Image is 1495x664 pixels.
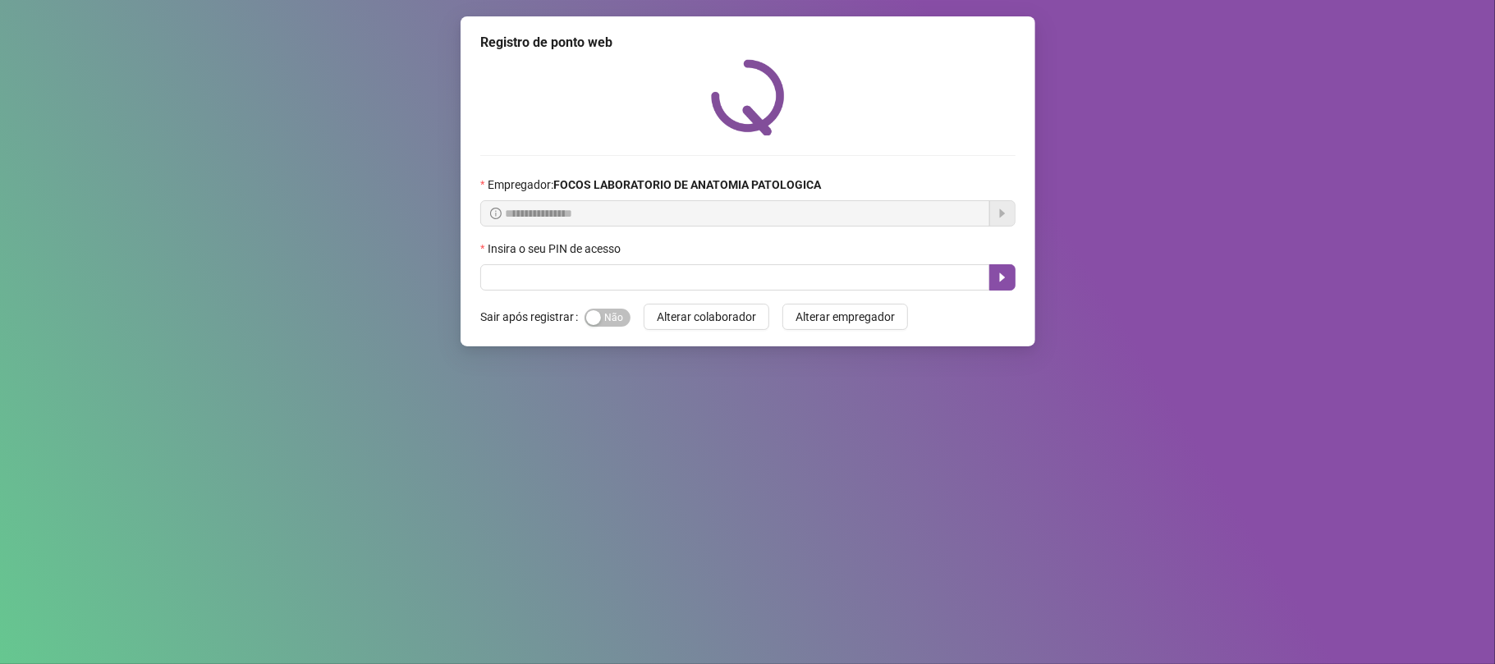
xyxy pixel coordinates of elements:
[782,304,908,330] button: Alterar empregador
[711,59,785,135] img: QRPoint
[488,176,821,194] span: Empregador :
[657,308,756,326] span: Alterar colaborador
[796,308,895,326] span: Alterar empregador
[996,271,1009,284] span: caret-right
[490,208,502,219] span: info-circle
[644,304,769,330] button: Alterar colaborador
[480,304,585,330] label: Sair após registrar
[480,33,1016,53] div: Registro de ponto web
[553,178,821,191] strong: FOCOS LABORATORIO DE ANATOMIA PATOLOGICA
[480,240,631,258] label: Insira o seu PIN de acesso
